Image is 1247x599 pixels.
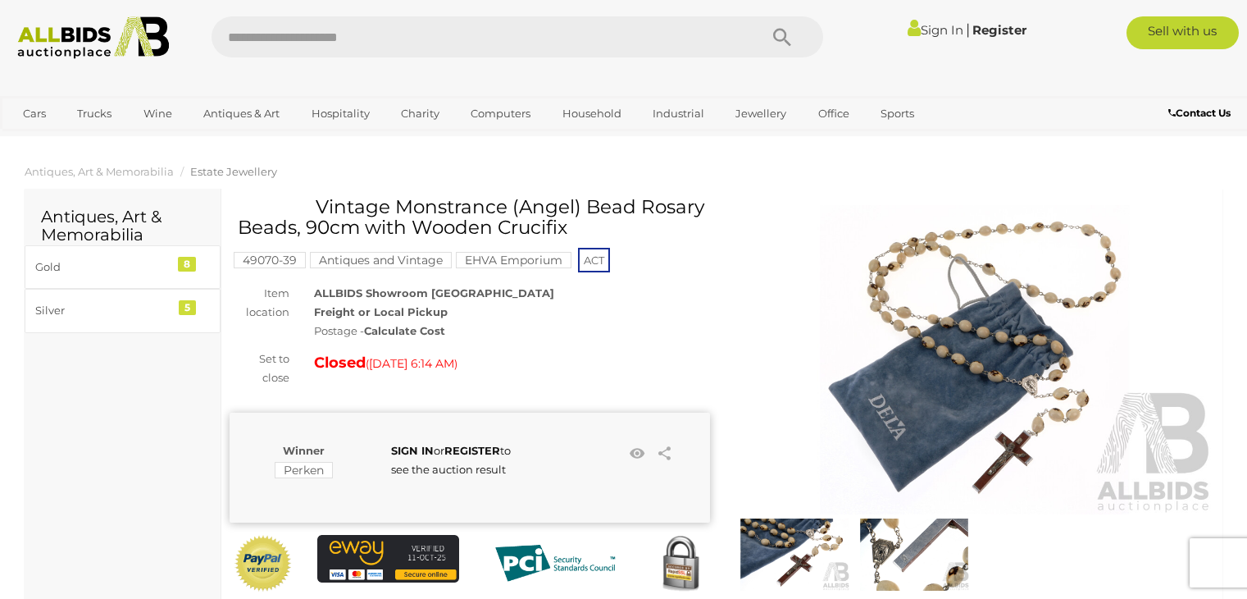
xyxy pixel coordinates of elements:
a: Sign In [908,22,963,38]
mark: Perken [275,462,333,478]
a: Antiques and Vintage [310,254,452,267]
img: Secured by Rapid SSL [651,535,710,594]
img: Allbids.com.au [9,16,178,59]
strong: Freight or Local Pickup [314,305,448,318]
b: Contact Us [1168,107,1231,119]
a: Computers [460,100,541,127]
a: Sports [870,100,925,127]
div: 5 [179,300,196,315]
div: 8 [178,257,196,272]
span: ( ) [366,357,457,370]
div: Postage - [314,322,710,341]
strong: Closed [314,354,366,372]
img: eWAY Payment Gateway [317,535,460,583]
a: Cars [12,100,57,127]
img: Official PayPal Seal [234,535,293,592]
mark: EHVA Emporium [456,252,571,268]
img: PCI DSS compliant [484,535,626,592]
a: Hospitality [301,100,380,127]
h1: Vintage Monstrance (Angel) Bead Rosary Beads, 90cm with Wooden Crucifix [238,197,706,239]
div: Set to close [217,350,302,388]
img: Vintage Monstrance (Angel) Bead Rosary Beads, 90cm with Wooden Crucifix [735,205,1215,514]
mark: 49070-39 [234,252,306,268]
span: ACT [578,248,610,272]
a: Register [972,22,1026,38]
span: [DATE] 6:14 AM [369,356,454,371]
img: Vintage Monstrance (Angel) Bead Rosary Beads, 90cm with Wooden Crucifix [858,519,970,591]
a: Industrial [642,100,715,127]
mark: Antiques and Vintage [310,252,452,268]
a: Antiques & Art [193,100,290,127]
div: Gold [35,258,171,277]
div: Silver [35,301,171,320]
li: Watch this item [625,441,649,466]
a: REGISTER [444,444,500,457]
a: Office [808,100,860,127]
a: Charity [390,100,450,127]
a: 49070-39 [234,254,306,267]
a: [GEOGRAPHIC_DATA] [12,127,150,154]
a: Wine [133,100,183,127]
a: Trucks [66,100,122,127]
button: Search [741,16,823,57]
a: Contact Us [1168,104,1235,122]
a: Household [552,100,632,127]
span: | [966,21,970,39]
a: EHVA Emporium [456,254,571,267]
a: Gold 8 [25,245,221,289]
strong: Calculate Cost [364,324,445,337]
a: Silver 5 [25,289,221,332]
div: Item location [217,284,302,322]
a: Jewellery [725,100,797,127]
a: SIGN IN [391,444,434,457]
a: Estate Jewellery [190,165,277,178]
span: or to see the auction result [391,444,511,476]
h2: Antiques, Art & Memorabilia [41,208,204,244]
a: Sell with us [1126,16,1239,49]
strong: ALLBIDS Showroom [GEOGRAPHIC_DATA] [314,286,554,299]
img: Vintage Monstrance (Angel) Bead Rosary Beads, 90cm with Wooden Crucifix [739,519,850,591]
b: Winner [283,444,325,457]
a: Antiques, Art & Memorabilia [25,165,174,178]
